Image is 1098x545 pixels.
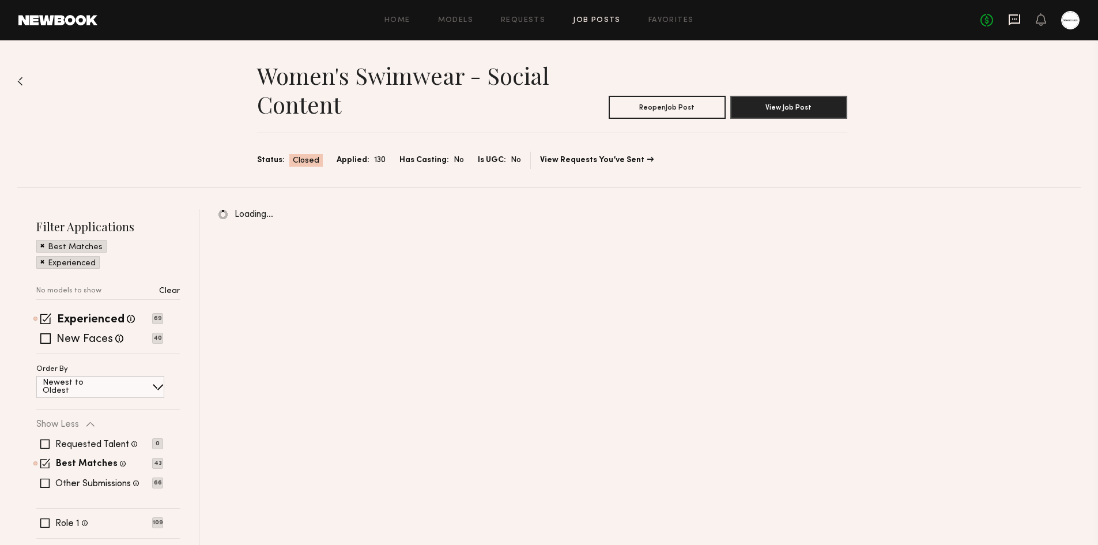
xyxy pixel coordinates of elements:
a: Favorites [648,17,694,24]
span: Is UGC: [478,154,506,167]
p: Experienced [48,260,96,268]
p: 66 [152,478,163,488]
p: 69 [152,313,163,324]
p: Order By [36,366,68,373]
p: Newest to Oldest [43,379,111,395]
p: Best Matches [48,243,103,251]
button: ReopenJob Post [609,96,726,119]
p: 109 [152,517,163,528]
label: Role 1 [55,519,80,528]
p: Show Less [36,420,79,429]
span: 130 [374,154,386,167]
p: Clear [159,287,180,295]
label: Other Submissions [55,479,131,488]
p: 43 [152,458,163,469]
span: Has Casting: [399,154,449,167]
h1: Women's Swimwear - Social Content [257,61,552,119]
span: Applied: [337,154,369,167]
label: Experienced [57,314,124,326]
a: Requests [501,17,545,24]
a: Models [438,17,473,24]
p: 0 [152,438,163,449]
span: No [454,154,464,167]
button: View Job Post [730,96,847,119]
label: Requested Talent [55,440,129,449]
p: 40 [152,333,163,344]
span: Closed [293,155,319,167]
label: New Faces [56,334,113,345]
a: View Requests You’ve Sent [540,156,654,164]
span: Loading… [235,210,273,220]
p: No models to show [36,287,101,295]
img: Back to previous page [17,77,23,86]
h2: Filter Applications [36,219,180,234]
a: Home [384,17,410,24]
span: No [511,154,521,167]
a: Job Posts [573,17,621,24]
span: Status: [257,154,285,167]
label: Best Matches [56,460,118,469]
